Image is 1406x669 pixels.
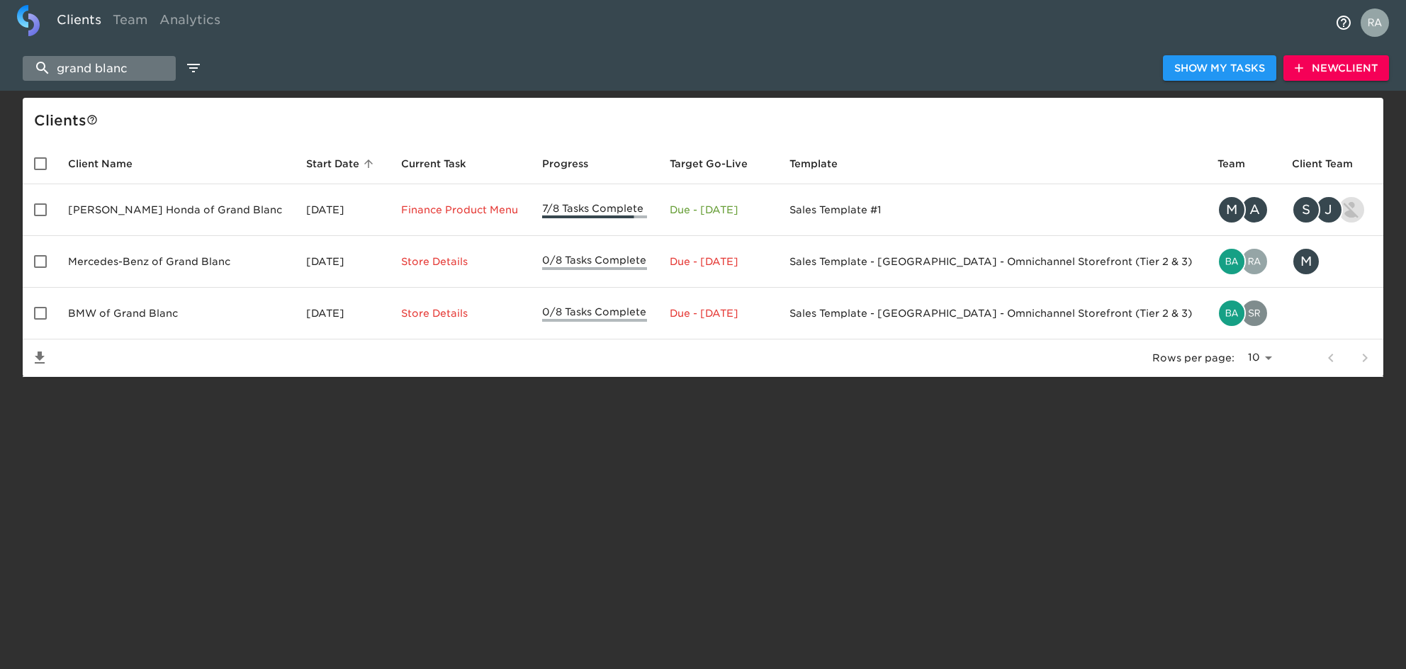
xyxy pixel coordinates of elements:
[51,5,107,40] a: Clients
[1315,196,1343,224] div: J
[531,236,658,288] td: 0/8 Tasks Complete
[1174,60,1265,77] span: Show My Tasks
[181,56,206,80] button: edit
[1217,155,1264,172] span: Team
[57,236,295,288] td: Mercedes-Benz of Grand Blanc
[1292,155,1371,172] span: Client Team
[154,5,226,40] a: Analytics
[401,254,519,269] p: Store Details
[1242,249,1267,274] img: rahul.joshi@cdk.com
[1217,196,1269,224] div: mike.crothers@roadster.com, andrew.pargoff@roadster.com
[23,341,57,375] button: Save List
[1292,196,1320,224] div: S
[68,155,151,172] span: Client Name
[670,203,767,217] p: Due - [DATE]
[401,306,519,320] p: Store Details
[542,155,607,172] span: Progress
[23,56,176,81] input: search
[531,184,658,236] td: 7/8 Tasks Complete
[1152,351,1235,365] p: Rows per page:
[306,155,378,172] span: Start Date
[1242,300,1267,326] img: sreeramsarma.gvs@cdk.com
[1240,347,1277,369] select: rows per page
[57,184,295,236] td: [PERSON_NAME] Honda of Grand Blanc
[1339,197,1364,223] img: kevin.lo@roadster.com
[295,236,390,288] td: [DATE]
[1292,196,1372,224] div: steve.phillips@alserra.com, john.pearson@alserra.com, kevin.lo@roadster.com
[295,288,390,339] td: [DATE]
[107,5,154,40] a: Team
[1217,247,1269,276] div: bailey.rubin@cdk.com, rahul.joshi@cdk.com
[1327,6,1361,40] button: notifications
[531,288,658,339] td: 0/8 Tasks Complete
[86,114,98,125] svg: This is a list of all of your clients and clients shared with you
[1219,300,1244,326] img: bailey.rubin@cdk.com
[670,155,748,172] span: Calculated based on the start date and the duration of all Tasks contained in this Hub.
[1292,247,1372,276] div: michaelm@rwmotorcars.com
[789,155,856,172] span: Template
[778,288,1206,339] td: Sales Template - [GEOGRAPHIC_DATA] - Omnichannel Storefront (Tier 2 & 3)
[1240,196,1269,224] div: A
[1292,247,1320,276] div: M
[1163,55,1276,81] button: Show My Tasks
[1283,55,1389,81] button: NewClient
[17,5,40,36] img: logo
[1219,249,1244,274] img: bailey.rubin@cdk.com
[1217,299,1269,327] div: bailey.rubin@cdk.com, sreeramsarma.gvs@cdk.com
[401,203,519,217] p: Finance Product Menu
[1295,60,1378,77] span: New Client
[670,254,767,269] p: Due - [DATE]
[401,155,466,172] span: This is the next Task in this Hub that should be completed
[34,109,1378,132] div: Client s
[57,288,295,339] td: BMW of Grand Blanc
[670,155,766,172] span: Target Go-Live
[1361,9,1389,37] img: Profile
[778,236,1206,288] td: Sales Template - [GEOGRAPHIC_DATA] - Omnichannel Storefront (Tier 2 & 3)
[778,184,1206,236] td: Sales Template #1
[23,143,1383,377] table: enhanced table
[295,184,390,236] td: [DATE]
[670,306,767,320] p: Due - [DATE]
[401,155,485,172] span: Current Task
[1217,196,1246,224] div: M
